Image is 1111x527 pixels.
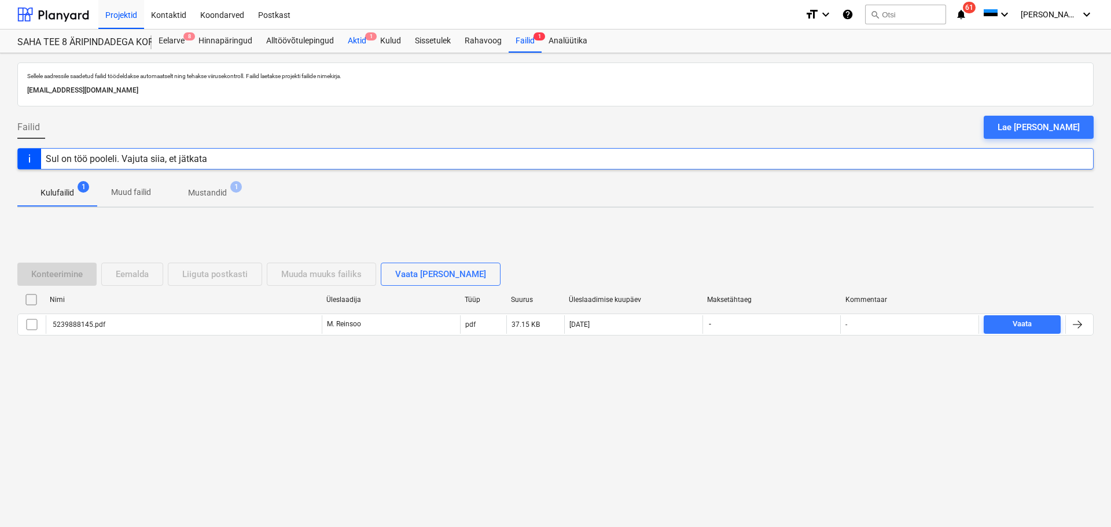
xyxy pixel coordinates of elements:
div: Suurus [511,296,560,304]
div: Üleslaadimise kuupäev [569,296,698,304]
span: search [870,10,880,19]
span: - [708,319,712,329]
a: Alltöövõtulepingud [259,30,341,53]
a: Kulud [373,30,408,53]
div: [DATE] [569,320,590,329]
button: Lae [PERSON_NAME] [984,116,1094,139]
button: Otsi [865,5,946,24]
span: 1 [365,32,377,40]
i: Abikeskus [842,8,854,21]
i: keyboard_arrow_down [1080,8,1094,21]
a: Eelarve8 [152,30,192,53]
span: [PERSON_NAME] [1021,10,1079,19]
p: [EMAIL_ADDRESS][DOMAIN_NAME] [27,84,1084,97]
div: Lae [PERSON_NAME] [998,120,1080,135]
div: Üleslaadija [326,296,455,304]
div: Eelarve [152,30,192,53]
p: Sellele aadressile saadetud failid töödeldakse automaatselt ning tehakse viirusekontroll. Failid ... [27,72,1084,80]
a: Failid1 [509,30,542,53]
span: 61 [963,2,976,13]
div: Vaata [PERSON_NAME] [395,267,486,282]
div: - [845,320,847,329]
div: 37.15 KB [512,320,540,329]
button: Vaata [PERSON_NAME] [381,263,501,286]
button: Vaata [984,315,1061,334]
div: pdf [465,320,476,329]
span: 1 [534,32,545,40]
i: format_size [805,8,819,21]
span: Failid [17,120,40,134]
div: Kommentaar [845,296,974,304]
p: Muud failid [111,186,151,198]
a: Analüütika [542,30,594,53]
div: Nimi [50,296,317,304]
i: keyboard_arrow_down [819,8,833,21]
i: keyboard_arrow_down [998,8,1011,21]
div: 5239888145.pdf [51,320,105,329]
div: Aktid [341,30,373,53]
p: M. Reinsoo [327,319,361,329]
a: Aktid1 [341,30,373,53]
div: Sul on töö pooleli. Vajuta siia, et jätkata [46,153,207,164]
iframe: Chat Widget [1053,471,1111,527]
span: 1 [230,181,242,193]
p: Mustandid [188,187,227,199]
div: Failid [509,30,542,53]
p: Kulufailid [41,187,74,199]
div: Vaata [1013,318,1032,331]
div: Maksetähtaeg [707,296,836,304]
span: 1 [78,181,89,193]
span: 8 [183,32,195,40]
div: Tüüp [465,296,502,304]
a: Rahavoog [458,30,509,53]
i: notifications [955,8,967,21]
a: Sissetulek [408,30,458,53]
div: Vestlusvidin [1053,471,1111,527]
div: SAHA TEE 8 ÄRIPINDADEGA KORTERMAJA [17,36,138,49]
a: Hinnapäringud [192,30,259,53]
